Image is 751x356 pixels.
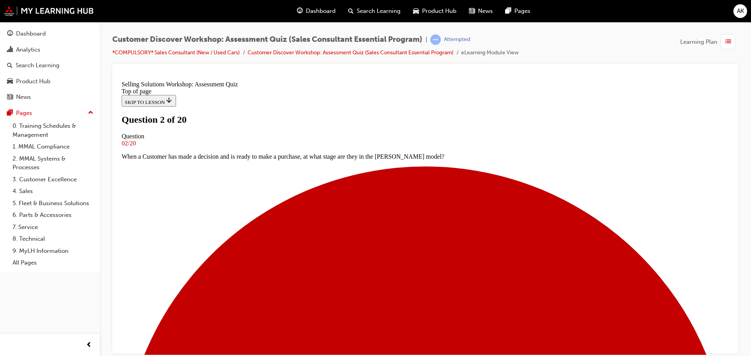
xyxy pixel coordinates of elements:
span: news-icon [469,6,475,16]
a: Analytics [3,43,97,57]
a: 9. MyLH Information [9,245,97,257]
div: News [16,93,31,102]
span: pages-icon [505,6,511,16]
span: learningRecordVerb_ATTEMPT-icon [430,34,441,45]
span: up-icon [88,108,93,118]
span: search-icon [7,62,13,69]
a: 1. MMAL Compliance [9,141,97,153]
div: Analytics [16,45,40,54]
a: search-iconSearch Learning [342,3,407,19]
a: Search Learning [3,58,97,73]
button: Learning Plan [680,34,738,49]
div: Dashboard [16,29,46,38]
div: Question [3,55,611,62]
span: Pages [514,7,530,16]
span: | [426,35,427,44]
a: All Pages [9,257,97,269]
div: Product Hub [16,77,50,86]
a: pages-iconPages [499,3,537,19]
img: mmal [4,6,94,16]
span: list-icon [725,37,731,47]
span: pages-icon [7,110,13,117]
a: 4. Sales [9,185,97,197]
a: 0. Training Schedules & Management [9,120,97,141]
span: Learning Plan [680,38,717,47]
a: guage-iconDashboard [291,3,342,19]
a: 8. Technical [9,233,97,245]
div: Top of page [3,10,611,17]
span: Dashboard [306,7,336,16]
a: news-iconNews [463,3,499,19]
a: 3. Customer Excellence [9,174,97,186]
a: Dashboard [3,27,97,41]
a: News [3,90,97,104]
div: Pages [16,109,32,118]
a: car-iconProduct Hub [407,3,463,19]
span: chart-icon [7,47,13,54]
a: Product Hub [3,74,97,89]
button: Pages [3,106,97,120]
span: Search Learning [357,7,401,16]
a: *COMPULSORY* Sales Consultant (New / Used Cars) [112,49,240,56]
a: 7. Service [9,221,97,233]
h1: Question 2 of 20 [3,37,611,47]
button: AK [733,4,747,18]
li: eLearning Module View [461,48,519,57]
button: DashboardAnalyticsSearch LearningProduct HubNews [3,25,97,106]
span: car-icon [413,6,419,16]
p: When a Customer has made a decision and is ready to make a purchase, at what stage are they in th... [3,75,611,82]
span: prev-icon [86,340,92,350]
span: news-icon [7,94,13,101]
div: 02/20 [3,62,611,69]
a: 5. Fleet & Business Solutions [9,197,97,209]
span: car-icon [7,78,13,85]
a: 2. MMAL Systems & Processes [9,153,97,174]
span: Product Hub [422,7,456,16]
a: Customer Discover Workshop: Assessment Quiz (Sales Consultant Essential Program) [248,49,453,56]
div: Selling Solutions Workshop: Assessment Quiz [3,3,611,10]
span: guage-icon [7,30,13,38]
button: SKIP TO LESSON [3,17,57,29]
a: 6. Parts & Accessories [9,209,97,221]
span: guage-icon [297,6,303,16]
span: AK [737,7,744,16]
span: Customer Discover Workshop: Assessment Quiz (Sales Consultant Essential Program) [112,35,422,44]
div: Search Learning [16,61,59,70]
span: SKIP TO LESSON [6,21,54,27]
div: Attempted [444,36,470,43]
span: News [478,7,493,16]
span: search-icon [348,6,354,16]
